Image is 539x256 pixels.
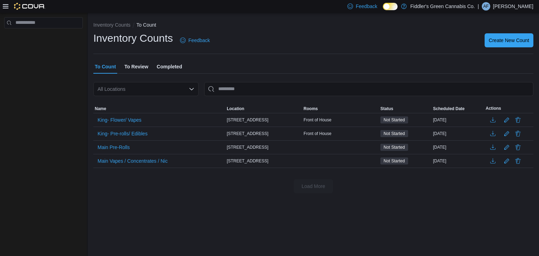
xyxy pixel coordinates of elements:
[483,2,488,11] span: AF
[177,33,213,47] a: Feedback
[503,115,511,125] button: Edit count details
[124,60,148,74] span: To Review
[478,2,479,11] p: |
[93,21,533,30] nav: An example of EuiBreadcrumbs
[95,156,171,166] button: Main Vapes / Concentrates / Nic
[379,105,432,113] button: Status
[432,157,484,165] div: [DATE]
[493,2,533,11] p: [PERSON_NAME]
[433,106,465,112] span: Scheduled Date
[95,115,144,125] button: King- Flower/ Vapes
[294,179,333,193] button: Load More
[95,142,133,153] button: Main Pre-Rolls
[380,144,408,151] span: Not Started
[93,31,173,45] h1: Inventory Counts
[93,105,225,113] button: Name
[227,106,244,112] span: Location
[503,142,511,153] button: Edit count details
[514,143,522,151] button: Delete
[489,37,529,44] span: Create New Count
[157,60,182,74] span: Completed
[137,22,156,28] button: To Count
[482,2,490,11] div: Austin Funk
[98,116,141,123] span: King- Flower/ Vapes
[380,157,408,164] span: Not Started
[93,22,131,28] button: Inventory Counts
[98,130,147,137] span: King- Pre-rolls/ Edibles
[486,106,501,111] span: Actions
[384,158,405,164] span: Not Started
[227,158,268,164] span: [STREET_ADDRESS]
[380,130,408,137] span: Not Started
[95,60,116,74] span: To Count
[302,183,325,190] span: Load More
[188,37,210,44] span: Feedback
[432,105,484,113] button: Scheduled Date
[432,129,484,138] div: [DATE]
[503,128,511,139] button: Edit count details
[384,130,405,137] span: Not Started
[14,3,45,10] img: Cova
[514,157,522,165] button: Delete
[227,144,268,150] span: [STREET_ADDRESS]
[302,116,379,124] div: Front of House
[227,131,268,136] span: [STREET_ADDRESS]
[227,117,268,123] span: [STREET_ADDRESS]
[98,157,168,164] span: Main Vapes / Concentrates / Nic
[204,82,533,96] input: This is a search bar. After typing your query, hit enter to filter the results lower in the page.
[302,129,379,138] div: Front of House
[4,30,83,47] nav: Complex example
[485,33,533,47] button: Create New Count
[380,116,408,123] span: Not Started
[356,3,377,10] span: Feedback
[383,3,398,10] input: Dark Mode
[410,2,475,11] p: Fiddler's Green Cannabis Co.
[432,116,484,124] div: [DATE]
[503,156,511,166] button: Edit count details
[302,105,379,113] button: Rooms
[98,144,130,151] span: Main Pre-Rolls
[189,86,194,92] button: Open list of options
[380,106,393,112] span: Status
[384,144,405,150] span: Not Started
[95,106,106,112] span: Name
[384,117,405,123] span: Not Started
[432,143,484,151] div: [DATE]
[514,116,522,124] button: Delete
[304,106,318,112] span: Rooms
[514,129,522,138] button: Delete
[95,128,150,139] button: King- Pre-rolls/ Edibles
[225,105,302,113] button: Location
